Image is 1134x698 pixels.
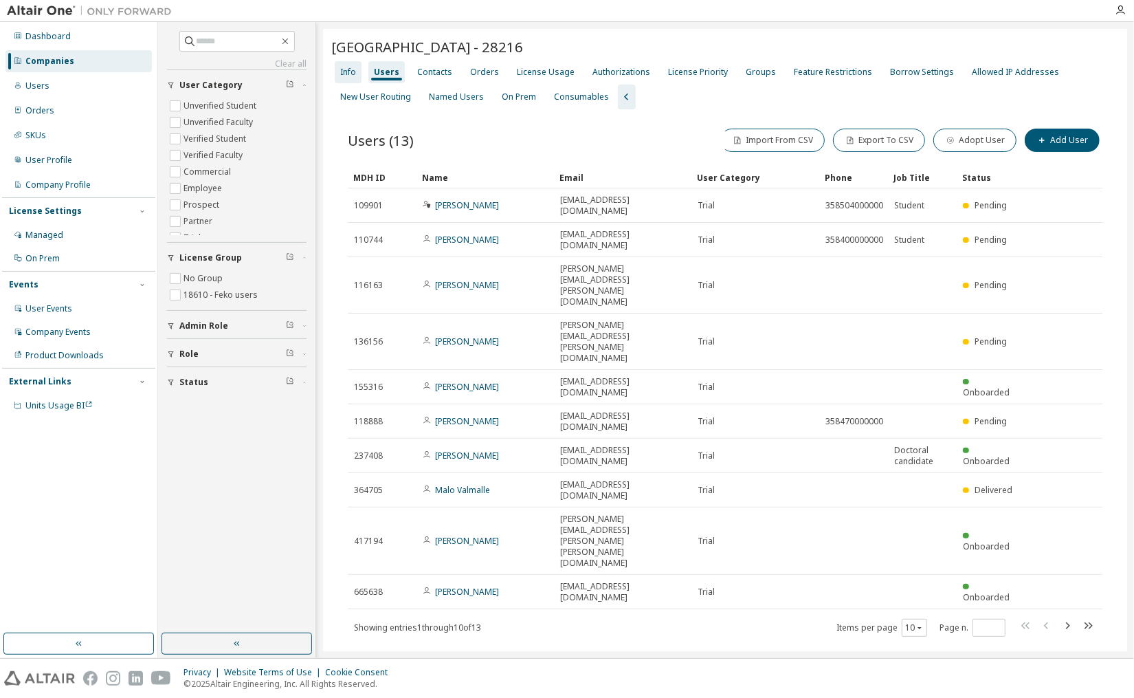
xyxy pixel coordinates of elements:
span: 109901 [354,200,383,211]
span: Clear filter [286,320,294,331]
span: Page n. [940,619,1005,637]
div: Job Title [893,166,951,188]
label: Partner [184,213,215,230]
span: 665638 [354,587,383,598]
span: Doctoral candidate [894,445,950,467]
a: Clear all [167,58,307,69]
div: Consumables [554,91,609,102]
img: facebook.svg [83,671,98,686]
button: Adopt User [933,129,1016,152]
span: Role [179,349,199,360]
span: Trial [698,235,715,246]
span: 118888 [354,416,383,427]
div: Managed [25,230,63,241]
a: [PERSON_NAME] [435,336,499,347]
span: 110744 [354,235,383,246]
span: Items per page [836,619,927,637]
label: Prospect [184,197,222,213]
span: Admin Role [179,320,228,331]
div: Privacy [184,667,224,678]
button: 10 [905,622,924,633]
div: Company Profile [25,179,91,190]
div: User Events [25,303,72,314]
button: Status [167,367,307,397]
span: [EMAIL_ADDRESS][DOMAIN_NAME] [560,445,685,467]
span: 364705 [354,485,383,496]
label: Trial [184,230,203,246]
span: 358400000000 [825,235,883,246]
span: Pending [975,336,1007,347]
span: Units Usage BI [25,400,93,411]
span: [GEOGRAPHIC_DATA] - 28216 [331,37,523,56]
span: Onboarded [963,541,1010,552]
label: No Group [184,270,225,287]
span: Clear filter [286,349,294,360]
span: Onboarded [963,455,1010,467]
div: Users [374,67,399,78]
div: On Prem [502,91,536,102]
div: Companies [25,56,74,67]
span: Trial [698,485,715,496]
span: Trial [698,587,715,598]
label: Commercial [184,164,234,180]
div: Dashboard [25,31,71,42]
label: Unverified Faculty [184,114,256,131]
a: [PERSON_NAME] [435,535,499,547]
div: Product Downloads [25,350,104,361]
div: Groups [746,67,776,78]
span: Trial [698,336,715,347]
span: 237408 [354,450,383,461]
span: Student [894,235,924,246]
span: [EMAIL_ADDRESS][DOMAIN_NAME] [560,581,685,603]
span: Onboarded [963,386,1010,398]
div: Orders [470,67,499,78]
img: youtube.svg [151,671,171,686]
button: Import From CSV [720,129,825,152]
div: Orders [25,105,54,116]
div: Info [340,67,356,78]
span: Pending [975,279,1007,291]
span: Showing entries 1 through 10 of 13 [354,622,481,633]
div: Allowed IP Addresses [972,67,1059,78]
span: [PERSON_NAME][EMAIL_ADDRESS][PERSON_NAME][DOMAIN_NAME] [560,320,685,364]
a: [PERSON_NAME] [435,450,499,461]
span: Delivered [975,484,1012,496]
label: Verified Student [184,131,249,147]
div: On Prem [25,253,60,264]
span: Trial [698,416,715,427]
button: User Category [167,70,307,100]
div: Feature Restrictions [794,67,872,78]
div: External Links [9,376,71,387]
span: Users (13) [348,131,414,150]
span: Trial [698,280,715,291]
div: New User Routing [340,91,411,102]
span: Clear filter [286,252,294,263]
div: User Profile [25,155,72,166]
button: License Group [167,243,307,273]
a: [PERSON_NAME] [435,381,499,393]
span: Clear filter [286,377,294,388]
div: Company Events [25,327,91,338]
label: Unverified Student [184,98,259,114]
a: [PERSON_NAME] [435,199,499,211]
span: License Group [179,252,242,263]
span: 358504000000 [825,200,883,211]
div: Events [9,279,38,290]
div: Users [25,80,49,91]
div: Named Users [429,91,484,102]
span: Pending [975,415,1007,427]
label: Employee [184,180,225,197]
span: Onboarded [963,591,1010,603]
a: [PERSON_NAME] [435,586,499,598]
a: Malo Valmalle [435,484,490,496]
div: Email [559,166,686,188]
span: [EMAIL_ADDRESS][DOMAIN_NAME] [560,411,685,433]
div: Website Terms of Use [224,667,325,678]
div: Status [962,166,1020,188]
button: Add User [1025,129,1100,152]
div: User Category [697,166,814,188]
span: 155316 [354,382,383,393]
button: Export To CSV [833,129,925,152]
img: altair_logo.svg [4,671,75,686]
a: [PERSON_NAME] [435,415,499,427]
